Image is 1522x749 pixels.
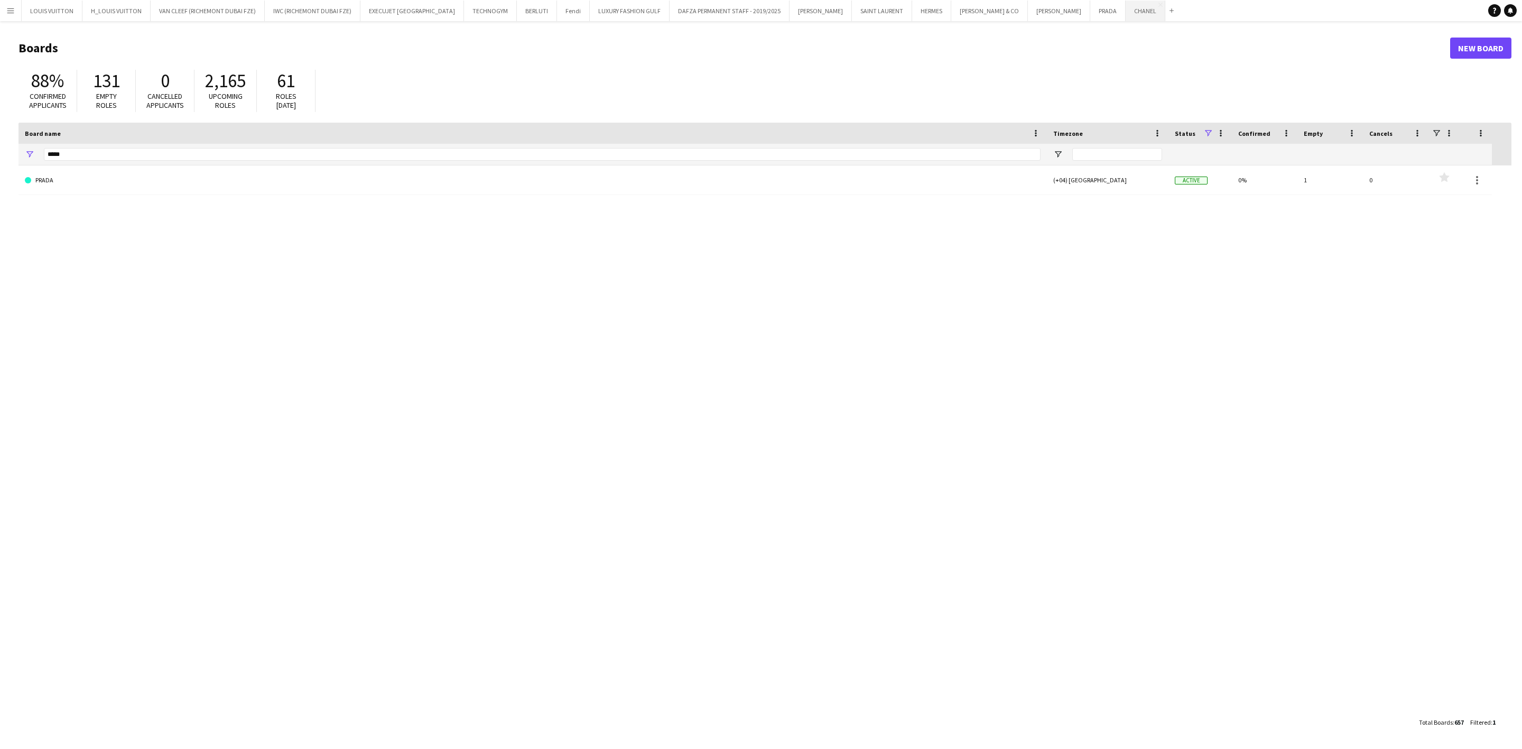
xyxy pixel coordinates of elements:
[161,69,170,93] span: 0
[44,148,1041,161] input: Board name Filter Input
[31,69,64,93] span: 88%
[590,1,670,21] button: LUXURY FASHION GULF
[22,1,82,21] button: LOUIS VUITTON
[1126,1,1165,21] button: CHANEL
[852,1,912,21] button: SAINT LAURENT
[1175,130,1195,137] span: Status
[151,1,265,21] button: VAN CLEEF (RICHEMONT DUBAI FZE)
[1450,38,1511,59] a: New Board
[1369,130,1393,137] span: Cancels
[1047,165,1168,195] div: (+04) [GEOGRAPHIC_DATA]
[277,69,295,93] span: 61
[1090,1,1126,21] button: PRADA
[517,1,557,21] button: BERLUTI
[29,91,67,110] span: Confirmed applicants
[1072,148,1162,161] input: Timezone Filter Input
[1304,130,1323,137] span: Empty
[1470,712,1496,733] div: :
[1297,165,1363,195] div: 1
[1454,718,1464,726] span: 657
[557,1,590,21] button: Fendi
[1053,130,1083,137] span: Timezone
[1419,718,1453,726] span: Total Boards
[18,40,1450,56] h1: Boards
[82,1,151,21] button: H_LOUIS VUITTON
[951,1,1028,21] button: [PERSON_NAME] & CO
[1238,130,1270,137] span: Confirmed
[1492,718,1496,726] span: 1
[146,91,184,110] span: Cancelled applicants
[1232,165,1297,195] div: 0%
[209,91,243,110] span: Upcoming roles
[265,1,360,21] button: IWC (RICHEMONT DUBAI FZE)
[1028,1,1090,21] button: [PERSON_NAME]
[25,130,61,137] span: Board name
[1175,177,1208,184] span: Active
[790,1,852,21] button: [PERSON_NAME]
[93,69,120,93] span: 131
[276,91,296,110] span: Roles [DATE]
[1053,150,1063,159] button: Open Filter Menu
[1470,718,1491,726] span: Filtered
[1363,165,1428,195] div: 0
[670,1,790,21] button: DAFZA PERMANENT STAFF - 2019/2025
[464,1,517,21] button: TECHNOGYM
[205,69,246,93] span: 2,165
[1419,712,1464,733] div: :
[360,1,464,21] button: EXECUJET [GEOGRAPHIC_DATA]
[912,1,951,21] button: HERMES
[25,150,34,159] button: Open Filter Menu
[96,91,117,110] span: Empty roles
[25,165,1041,195] a: PRADA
